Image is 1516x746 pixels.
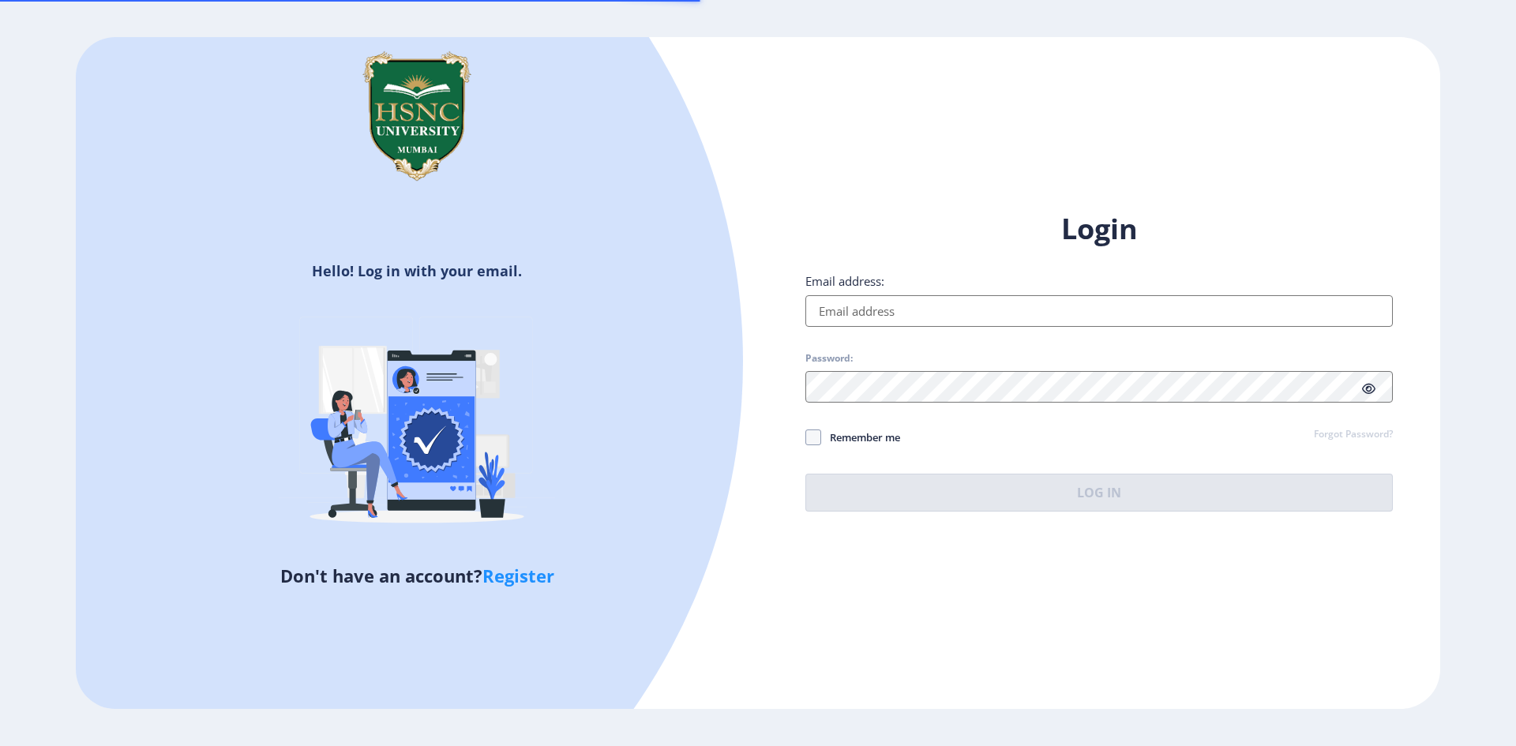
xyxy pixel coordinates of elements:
span: Remember me [821,428,900,447]
a: Forgot Password? [1314,428,1393,442]
img: Verified-rafiki.svg [279,287,555,563]
button: Log In [805,474,1393,512]
label: Password: [805,352,853,365]
h5: Don't have an account? [88,563,746,588]
input: Email address [805,295,1393,327]
label: Email address: [805,273,884,289]
a: Register [482,564,554,587]
img: hsnc.png [338,37,496,195]
h1: Login [805,210,1393,248]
